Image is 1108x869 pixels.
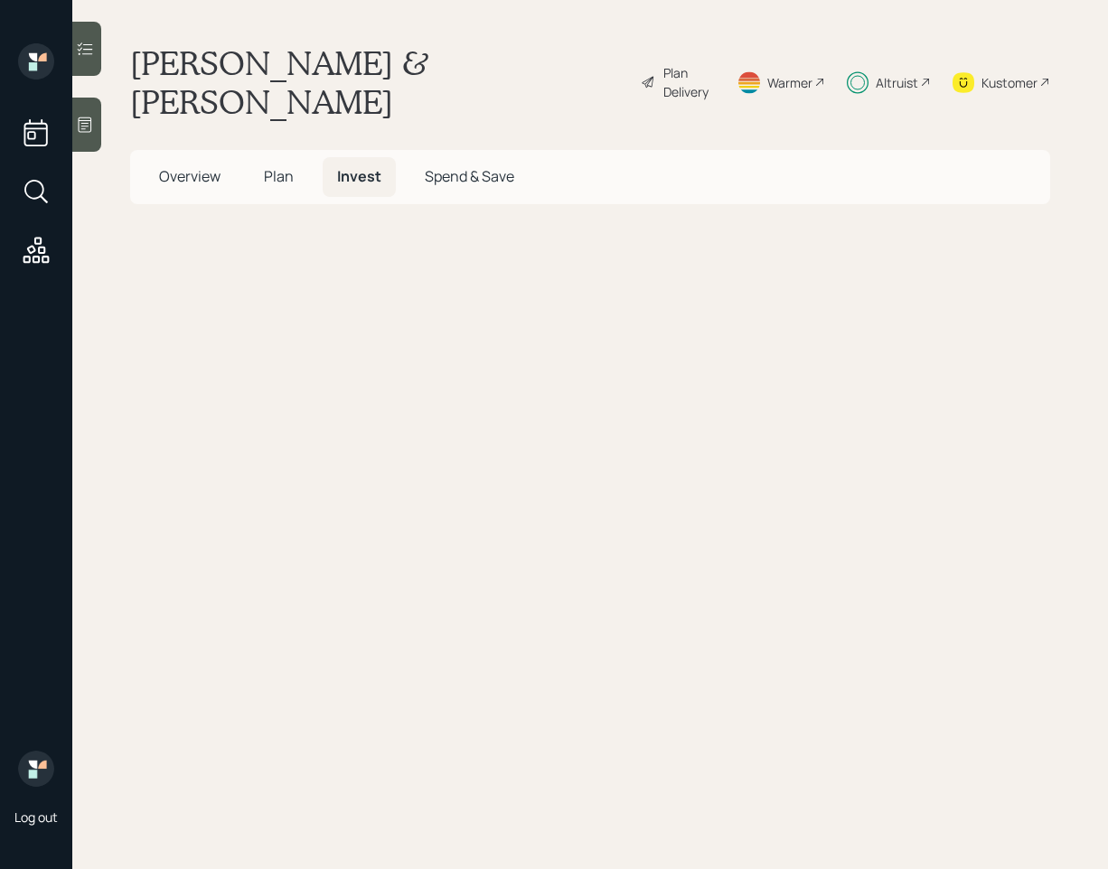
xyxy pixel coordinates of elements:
img: retirable_logo.png [18,751,54,787]
div: Plan Delivery [663,63,715,101]
span: Overview [159,166,221,186]
h1: [PERSON_NAME] & [PERSON_NAME] [130,43,626,121]
div: Kustomer [981,73,1038,92]
span: Spend & Save [425,166,514,186]
span: Plan [264,166,294,186]
span: Invest [337,166,381,186]
div: Log out [14,808,58,826]
div: Altruist [876,73,918,92]
div: Warmer [767,73,812,92]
